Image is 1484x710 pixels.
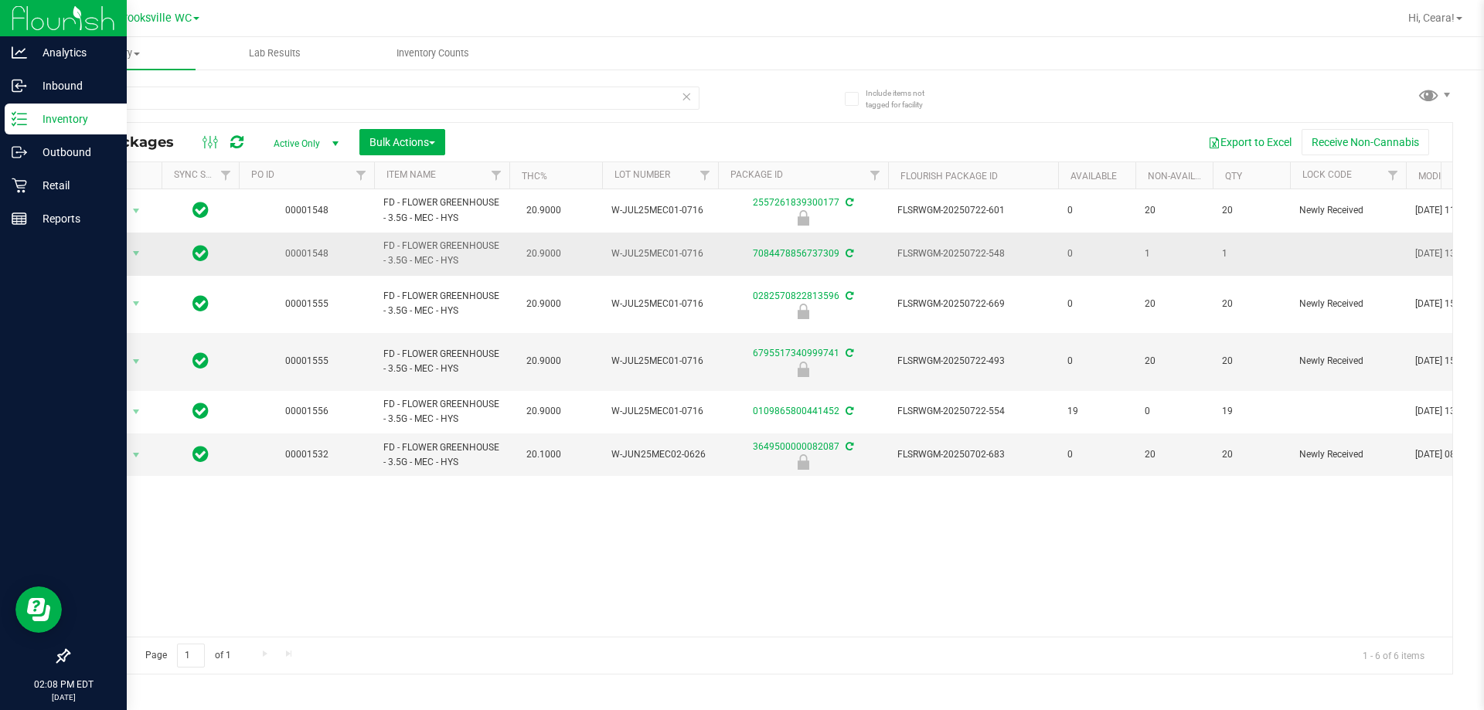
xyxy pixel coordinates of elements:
[519,243,569,265] span: 20.9000
[132,644,243,668] span: Page of 1
[753,406,839,416] a: 0109865800441452
[1222,354,1281,369] span: 20
[192,400,209,422] span: In Sync
[127,401,146,423] span: select
[12,45,27,60] inline-svg: Analytics
[228,46,322,60] span: Lab Results
[1302,129,1429,155] button: Receive Non-Cannabis
[753,348,839,358] a: 6795517340999741
[1067,246,1126,261] span: 0
[383,397,500,426] span: FD - FLOWER GREENHOUSE - 3.5G - MEC - HYS
[12,211,27,226] inline-svg: Reports
[897,354,1049,369] span: FLSRWGM-20250722-493
[1222,297,1281,311] span: 20
[1198,129,1302,155] button: Export to Excel
[127,351,146,372] span: select
[383,195,500,225] span: FD - FLOWER GREENHOUSE - 3.5G - MEC - HYS
[1067,297,1126,311] span: 0
[196,37,354,70] a: Lab Results
[1067,447,1126,462] span: 0
[285,406,328,416] a: 00001556
[27,143,120,161] p: Outbound
[127,200,146,222] span: select
[349,162,374,189] a: Filter
[177,644,205,668] input: 1
[386,169,436,180] a: Item Name
[285,355,328,366] a: 00001555
[843,441,853,452] span: Sync from Compliance System
[1222,404,1281,419] span: 19
[897,447,1049,462] span: FLSRWGM-20250702-683
[611,297,709,311] span: W-JUL25MEC01-0716
[27,176,120,195] p: Retail
[843,248,853,259] span: Sync from Compliance System
[383,347,500,376] span: FD - FLOWER GREENHOUSE - 3.5G - MEC - HYS
[127,243,146,264] span: select
[522,171,547,182] a: THC%
[843,197,853,208] span: Sync from Compliance System
[843,348,853,358] span: Sync from Compliance System
[693,162,718,189] a: Filter
[12,144,27,160] inline-svg: Outbound
[519,350,569,372] span: 20.9000
[1070,171,1117,182] a: Available
[611,354,709,369] span: W-JUL25MEC01-0716
[192,293,209,314] span: In Sync
[174,169,233,180] a: Sync Status
[1299,447,1397,462] span: Newly Received
[7,691,120,703] p: [DATE]
[192,199,209,221] span: In Sync
[15,586,62,633] iframe: Resource center
[484,162,509,189] a: Filter
[611,404,709,419] span: W-JUL25MEC01-0716
[753,197,839,208] a: 2557261839300177
[383,239,500,268] span: FD - FLOWER GREENHOUSE - 3.5G - MEC - HYS
[1067,203,1126,218] span: 0
[866,87,943,110] span: Include items not tagged for facility
[12,111,27,127] inline-svg: Inventory
[1145,447,1203,462] span: 20
[1299,354,1397,369] span: Newly Received
[12,78,27,93] inline-svg: Inbound
[716,304,890,319] div: Newly Received
[285,298,328,309] a: 00001555
[1067,404,1126,419] span: 19
[897,203,1049,218] span: FLSRWGM-20250722-601
[127,293,146,314] span: select
[519,293,569,315] span: 20.9000
[843,290,853,301] span: Sync from Compliance System
[716,454,890,470] div: Newly Received
[376,46,490,60] span: Inventory Counts
[27,110,120,128] p: Inventory
[1222,447,1281,462] span: 20
[1067,354,1126,369] span: 0
[1145,203,1203,218] span: 20
[519,400,569,423] span: 20.9000
[863,162,888,189] a: Filter
[1302,169,1352,180] a: Lock Code
[285,205,328,216] a: 00001548
[192,443,209,465] span: In Sync
[519,199,569,222] span: 20.9000
[1299,297,1397,311] span: Newly Received
[614,169,670,180] a: Lot Number
[383,289,500,318] span: FD - FLOWER GREENHOUSE - 3.5G - MEC - HYS
[897,246,1049,261] span: FLSRWGM-20250722-548
[369,136,435,148] span: Bulk Actions
[611,447,709,462] span: W-JUN25MEC02-0626
[80,134,189,151] span: All Packages
[383,440,500,470] span: FD - FLOWER GREENHOUSE - 3.5G - MEC - HYS
[716,210,890,226] div: Newly Received
[1145,297,1203,311] span: 20
[354,37,512,70] a: Inventory Counts
[611,203,709,218] span: W-JUL25MEC01-0716
[519,443,569,466] span: 20.1000
[1148,171,1217,182] a: Non-Available
[285,449,328,460] a: 00001532
[753,290,839,301] a: 0282570822813596
[1350,644,1437,667] span: 1 - 6 of 6 items
[27,209,120,228] p: Reports
[681,87,692,107] span: Clear
[1299,203,1397,218] span: Newly Received
[192,350,209,372] span: In Sync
